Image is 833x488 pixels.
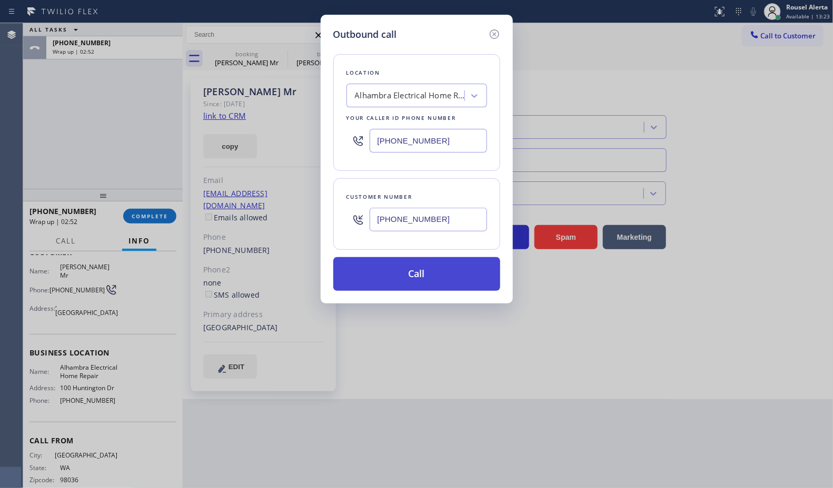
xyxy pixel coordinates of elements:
div: Customer number [346,191,487,202]
input: (123) 456-7890 [370,129,487,152]
button: Call [333,257,500,291]
div: Your caller id phone number [346,113,487,124]
div: Location [346,67,487,78]
input: (123) 456-7890 [370,208,487,231]
div: Alhambra Electrical Home Repair [355,90,465,102]
h5: Outbound call [333,27,397,42]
